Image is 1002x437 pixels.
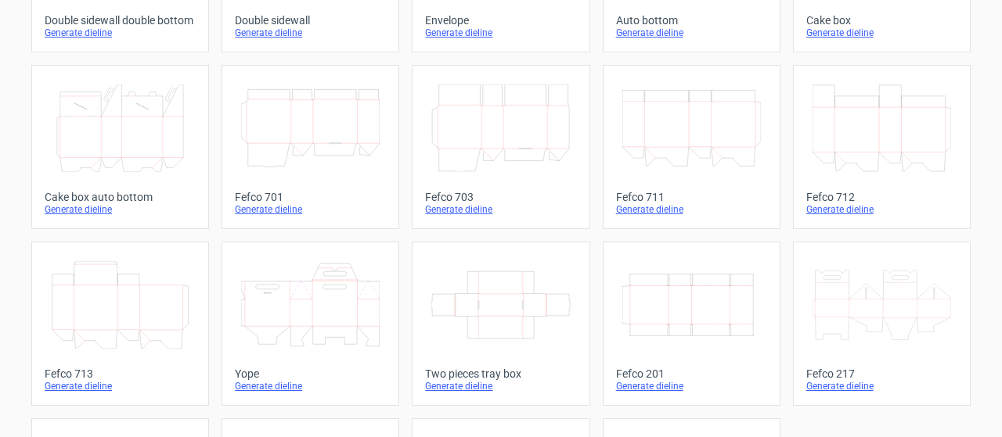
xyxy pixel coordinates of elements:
a: Two pieces tray boxGenerate dieline [412,242,589,406]
div: Generate dieline [806,203,957,216]
div: Generate dieline [616,27,767,39]
a: Fefco 712Generate dieline [793,65,971,229]
div: Fefco 703 [425,191,576,203]
div: Fefco 712 [806,191,957,203]
div: Generate dieline [45,380,196,392]
a: Cake box auto bottomGenerate dieline [31,65,209,229]
div: Fefco 217 [806,367,957,380]
div: Fefco 713 [45,367,196,380]
div: Generate dieline [45,27,196,39]
div: Generate dieline [425,380,576,392]
div: Generate dieline [806,380,957,392]
div: Auto bottom [616,14,767,27]
div: Double sidewall double bottom [45,14,196,27]
div: Fefco 701 [235,191,386,203]
div: Generate dieline [45,203,196,216]
div: Generate dieline [235,380,386,392]
div: Double sidewall [235,14,386,27]
a: Fefco 711Generate dieline [603,65,780,229]
div: Generate dieline [616,380,767,392]
a: YopeGenerate dieline [222,242,399,406]
div: Fefco 711 [616,191,767,203]
div: Two pieces tray box [425,367,576,380]
a: Fefco 201Generate dieline [603,242,780,406]
div: Envelope [425,14,576,27]
a: Fefco 713Generate dieline [31,242,209,406]
div: Cake box [806,14,957,27]
div: Generate dieline [425,203,576,216]
div: Cake box auto bottom [45,191,196,203]
div: Fefco 201 [616,367,767,380]
div: Generate dieline [806,27,957,39]
a: Fefco 701Generate dieline [222,65,399,229]
div: Generate dieline [425,27,576,39]
div: Generate dieline [616,203,767,216]
div: Generate dieline [235,203,386,216]
div: Yope [235,367,386,380]
div: Generate dieline [235,27,386,39]
a: Fefco 217Generate dieline [793,242,971,406]
a: Fefco 703Generate dieline [412,65,589,229]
